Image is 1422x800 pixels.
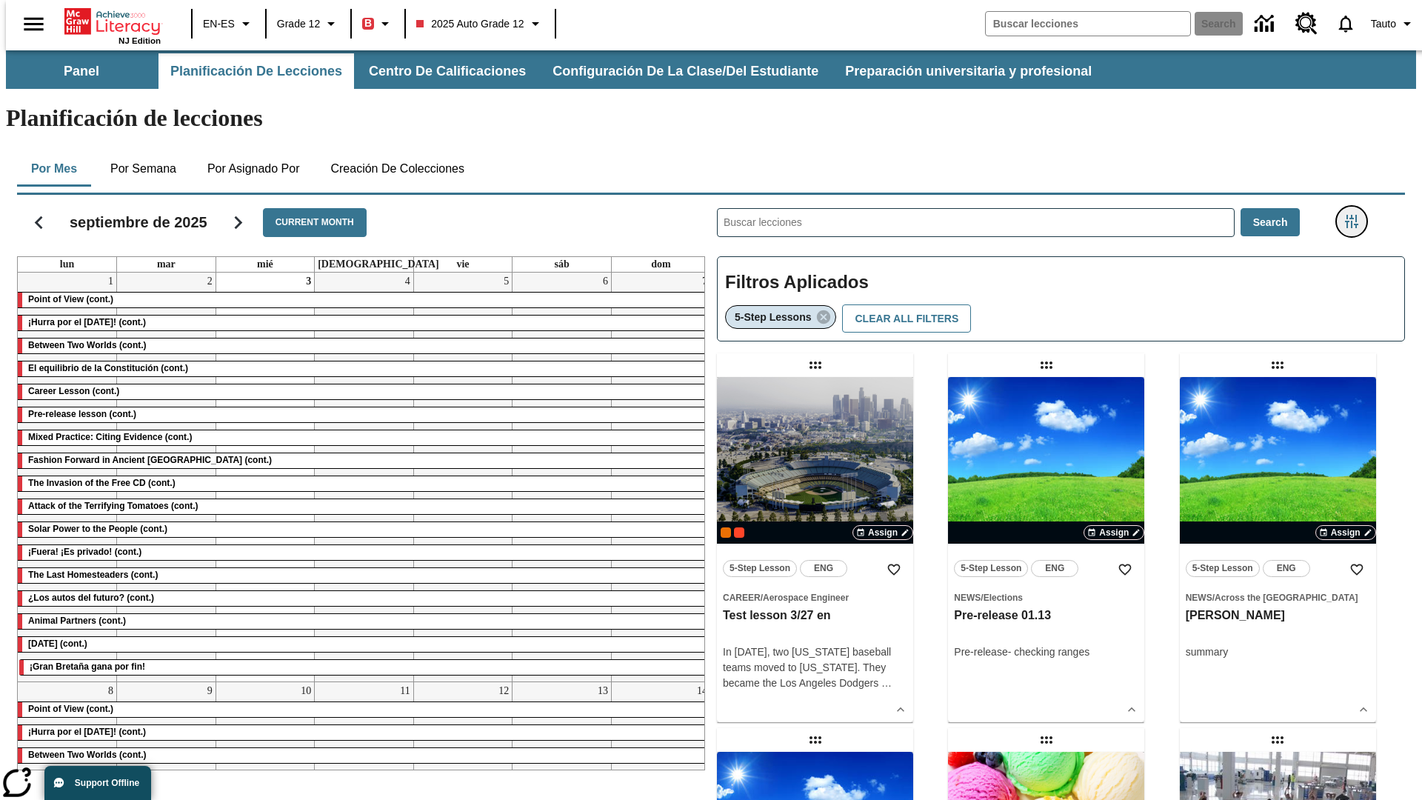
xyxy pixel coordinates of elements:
[28,616,126,626] span: Animal Partners (cont.)
[804,353,827,377] div: Lección arrastrable: Test lesson 3/27 en
[18,637,710,652] div: Día del Trabajo (cont.)
[723,608,907,624] h3: Test lesson 3/27 en
[954,593,981,603] span: News
[203,16,235,32] span: EN-ES
[984,593,1023,603] span: Elections
[699,273,710,290] a: 7 de septiembre de 2025
[1099,526,1129,539] span: Assign
[28,501,198,511] span: Attack of the Terrifying Tomatoes (cont.)
[717,377,913,722] div: lesson details
[28,340,147,350] span: Between Two Worlds (cont.)
[315,257,442,272] a: jueves
[28,593,154,603] span: ¿Los autos del futuro? (cont.)
[28,727,146,737] span: ¡Hurra por el Día de la Constitución! (cont.)
[541,53,830,89] button: Configuración de la clase/del estudiante
[298,682,314,700] a: 10 de septiembre de 2025
[595,682,611,700] a: 13 de septiembre de 2025
[18,725,710,740] div: ¡Hurra por el Día de la Constitución! (cont.)
[28,317,146,327] span: ¡Hurra por el Día de la Constitución! (cont.)
[1277,561,1296,576] span: ENG
[216,273,315,682] td: 3 de septiembre de 2025
[28,704,113,714] span: Point of View (cont.)
[800,560,847,577] button: ENG
[18,407,710,422] div: Pre-release lesson (cont.)
[117,273,216,682] td: 2 de septiembre de 2025
[318,151,476,187] button: Creación de colecciones
[1215,593,1358,603] span: Across the [GEOGRAPHIC_DATA]
[254,257,276,272] a: miércoles
[154,257,178,272] a: martes
[495,682,512,700] a: 12 de septiembre de 2025
[70,213,207,231] h2: septiembre de 2025
[28,639,87,649] span: Día del Trabajo (cont.)
[954,560,1028,577] button: 5-Step Lesson
[18,430,710,445] div: Mixed Practice: Citing Evidence (cont.)
[7,53,156,89] button: Panel
[954,608,1138,624] h3: Pre-release 01.13
[6,50,1416,89] div: Subbarra de navegación
[17,151,91,187] button: Por mes
[1337,207,1366,236] button: Menú lateral de filtros
[1315,525,1376,540] button: Assign Elegir fechas
[19,660,709,675] div: ¡Gran Bretaña gana por fin!
[761,593,763,603] span: /
[18,545,710,560] div: ¡Fuera! ¡Es privado! (cont.)
[1246,4,1286,44] a: Centro de información
[611,273,710,682] td: 7 de septiembre de 2025
[986,12,1190,36] input: search field
[416,16,524,32] span: 2025 Auto Grade 12
[219,204,257,241] button: Seguir
[648,257,673,272] a: domingo
[402,273,413,290] a: 4 de septiembre de 2025
[18,568,710,583] div: The Last Homesteaders (cont.)
[1180,377,1376,722] div: lesson details
[410,10,550,37] button: Class: 2025 Auto Grade 12, Selecciona una clase
[734,527,744,538] div: Test 1
[315,273,414,682] td: 4 de septiembre de 2025
[18,316,710,330] div: ¡Hurra por el Día de la Constitución! (cont.)
[852,525,913,540] button: Assign Elegir fechas
[18,591,710,606] div: ¿Los autos del futuro? (cont.)
[948,377,1144,722] div: lesson details
[28,750,147,760] span: Between Two Worlds (cont.)
[28,547,141,557] span: ¡Fuera! ¡Es privado! (cont.)
[28,409,136,419] span: Pre-release lesson (cont.)
[364,14,372,33] span: B
[868,526,898,539] span: Assign
[1326,4,1365,43] a: Notificaciones
[197,10,261,37] button: Language: EN-ES, Selecciona un idioma
[18,748,710,763] div: Between Two Worlds (cont.)
[730,561,790,576] span: 5-Step Lesson
[1263,560,1310,577] button: ENG
[1186,560,1260,577] button: 5-Step Lesson
[75,778,139,788] span: Support Offline
[28,363,188,373] span: El equilibrio de la Constitución (cont.)
[1286,4,1326,44] a: Centro de recursos, Se abrirá en una pestaña nueva.
[196,151,312,187] button: Por asignado por
[453,257,472,272] a: viernes
[105,273,116,290] a: 1 de septiembre de 2025
[723,644,907,691] div: In [DATE], two [US_STATE] baseball teams moved to [US_STATE]. They became the Los Angeles Dodgers
[99,151,188,187] button: Por semana
[1084,525,1144,540] button: Assign Elegir fechas
[842,304,971,333] button: Clear All Filters
[263,208,367,237] button: Current Month
[1112,556,1138,583] button: Añadir a mis Favoritas
[1186,590,1370,605] span: Tema: News/Across the US
[1186,608,1370,624] h3: olga inkwell
[981,593,983,603] span: /
[718,209,1234,236] input: Buscar lecciones
[28,432,192,442] span: Mixed Practice: Citing Evidence (cont.)
[1241,208,1301,237] button: Search
[18,702,710,717] div: Point of View (cont.)
[961,561,1021,576] span: 5-Step Lesson
[721,527,731,538] div: OL 2025 Auto Grade 12
[158,53,354,89] button: Planificación de lecciones
[725,264,1397,301] h2: Filtros Aplicados
[64,7,161,36] a: Portada
[1121,699,1143,721] button: Ver más
[735,311,811,323] span: 5-Step Lessons
[303,273,314,290] a: 3 de septiembre de 2025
